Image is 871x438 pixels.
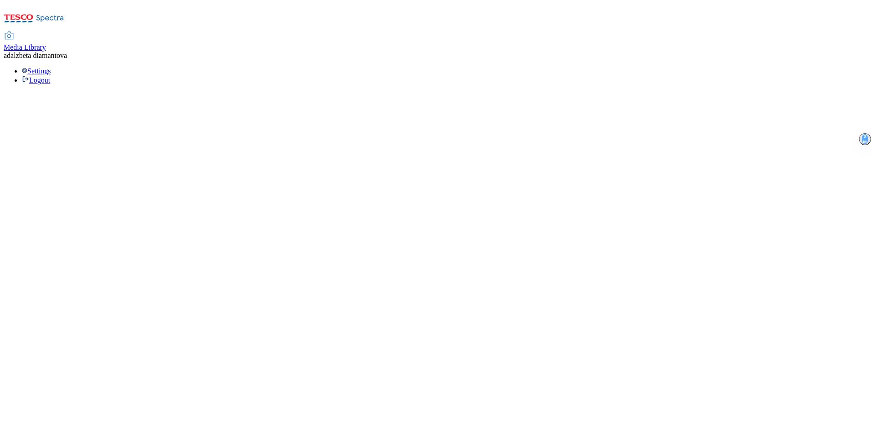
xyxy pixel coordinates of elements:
[22,76,50,84] a: Logout
[10,52,67,59] span: alzbeta diamantova
[22,67,51,75] a: Settings
[4,43,46,51] span: Media Library
[4,32,46,52] a: Media Library
[4,52,10,59] span: ad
